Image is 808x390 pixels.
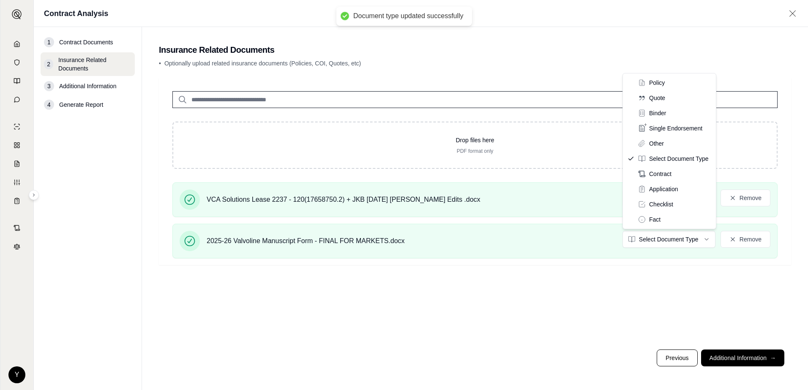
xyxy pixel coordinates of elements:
[649,109,666,117] span: Binder
[649,215,661,224] span: Fact
[353,12,464,21] div: Document type updated successfully
[649,185,678,193] span: Application
[649,170,672,178] span: Contract
[649,94,665,102] span: Quote
[649,200,673,209] span: Checklist
[649,139,664,148] span: Other
[649,124,702,133] span: Single Endorsement
[649,154,709,163] span: Select Document Type
[649,79,665,87] span: Policy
